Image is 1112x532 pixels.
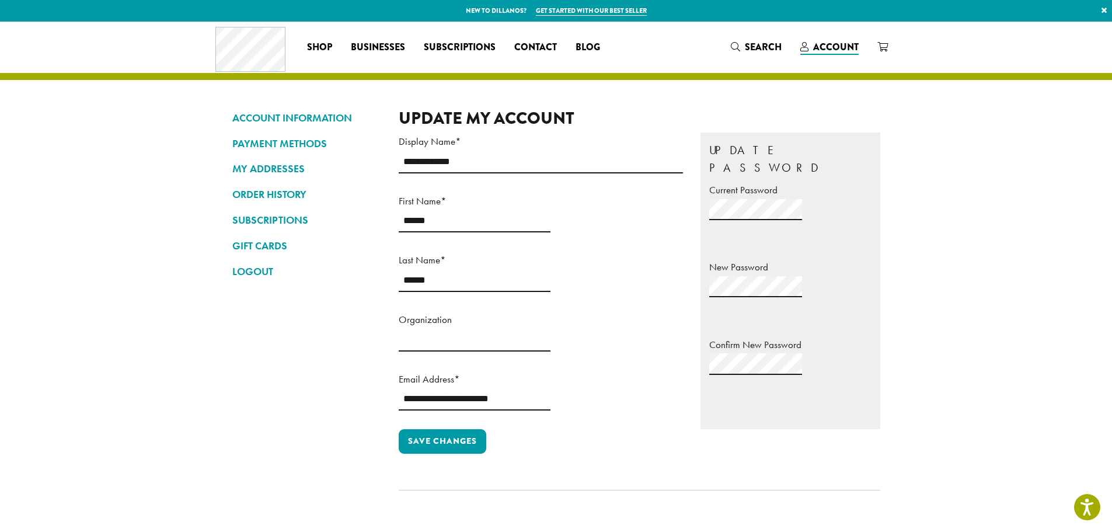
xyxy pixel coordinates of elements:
[399,311,550,329] label: Organization
[307,40,332,55] span: Shop
[813,40,859,54] span: Account
[232,108,381,128] a: ACCOUNT INFORMATION
[298,38,341,57] a: Shop
[709,141,872,176] legend: Update Password
[721,37,791,57] a: Search
[232,236,381,256] a: GIFT CARDS
[399,429,486,454] button: Save changes
[399,192,550,210] label: First Name
[745,40,782,54] span: Search
[424,40,496,55] span: Subscriptions
[232,185,381,204] a: ORDER HISTORY
[232,134,381,154] a: PAYMENT METHODS
[232,159,381,179] a: MY ADDRESSES
[399,370,550,388] label: Email Address
[576,40,600,55] span: Blog
[536,6,647,16] a: Get started with our best seller
[709,258,872,276] label: New Password
[399,133,683,151] label: Display Name
[514,40,557,55] span: Contact
[351,40,405,55] span: Businesses
[232,262,381,281] a: LOGOUT
[709,181,872,199] label: Current Password
[399,108,880,128] h2: Update My Account
[232,210,381,230] a: SUBSCRIPTIONS
[709,336,872,354] label: Confirm New Password
[399,251,550,269] label: Last Name
[232,108,381,509] nav: Account pages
